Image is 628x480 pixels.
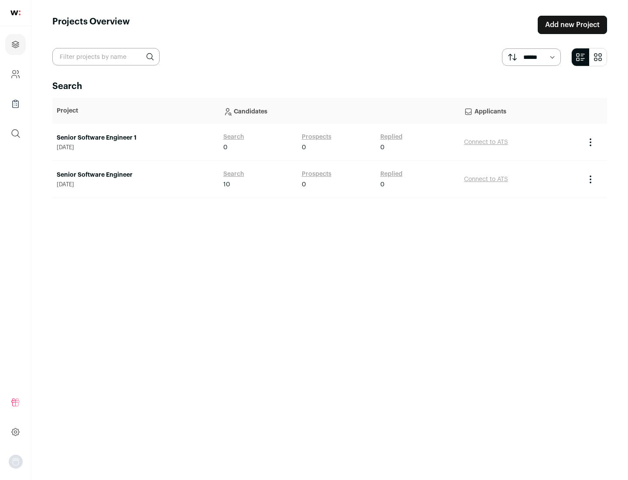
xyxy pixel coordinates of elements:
[10,10,20,15] img: wellfound-shorthand-0d5821cbd27db2630d0214b213865d53afaa358527fdda9d0ea32b1df1b89c2c.svg
[538,16,607,34] a: Add new Project
[9,455,23,469] button: Open dropdown
[302,170,331,178] a: Prospects
[52,80,607,93] h2: Search
[380,133,403,141] a: Replied
[9,455,23,469] img: nopic.png
[380,143,385,152] span: 0
[464,176,508,182] a: Connect to ATS
[302,143,306,152] span: 0
[302,180,306,189] span: 0
[57,181,215,188] span: [DATE]
[223,143,228,152] span: 0
[223,180,230,189] span: 10
[223,102,455,120] p: Candidates
[380,170,403,178] a: Replied
[464,102,577,120] p: Applicants
[5,34,26,55] a: Projects
[585,137,596,147] button: Project Actions
[302,133,331,141] a: Prospects
[57,106,215,115] p: Project
[52,16,130,34] h1: Projects Overview
[585,174,596,185] button: Project Actions
[57,134,215,142] a: Senior Software Engineer 1
[223,133,244,141] a: Search
[57,171,215,179] a: Senior Software Engineer
[464,139,508,145] a: Connect to ATS
[223,170,244,178] a: Search
[57,144,215,151] span: [DATE]
[5,93,26,114] a: Company Lists
[52,48,160,65] input: Filter projects by name
[380,180,385,189] span: 0
[5,64,26,85] a: Company and ATS Settings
